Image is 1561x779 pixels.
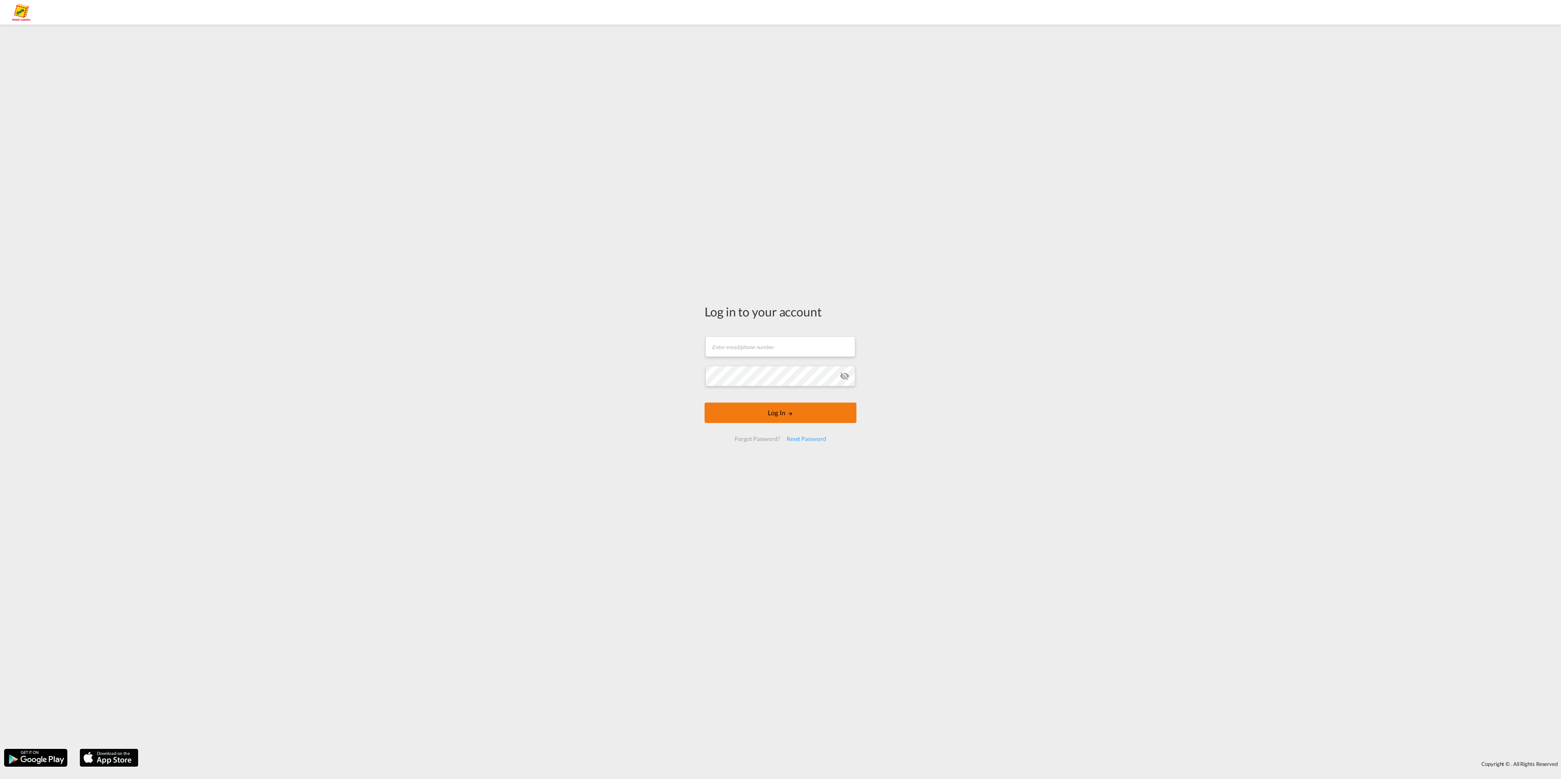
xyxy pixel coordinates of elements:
[705,403,856,423] button: LOGIN
[12,3,31,22] img: a2a4a140666c11eeab5485e577415959.png
[3,748,68,768] img: google.png
[840,371,849,381] md-icon: icon-eye-off
[783,432,829,446] div: Reset Password
[732,432,783,446] div: Forgot Password?
[705,336,855,357] input: Enter email/phone number
[79,748,139,768] img: apple.png
[142,757,1561,771] div: Copyright © . All Rights Reserved
[705,303,856,320] div: Log in to your account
